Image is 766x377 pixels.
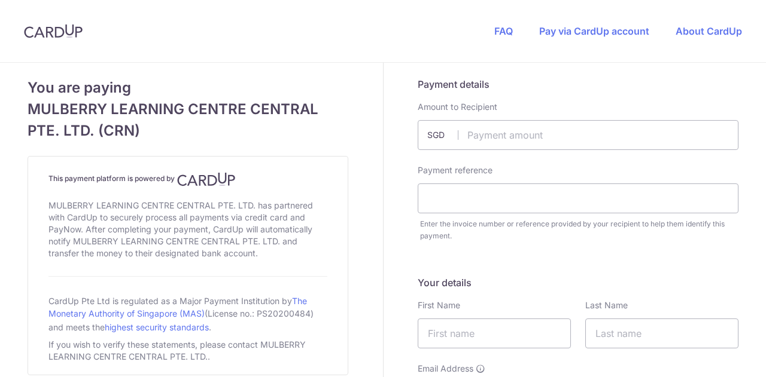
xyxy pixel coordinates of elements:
h4: This payment platform is powered by [48,172,327,186]
h5: Your details [418,275,738,290]
label: Last Name [585,299,628,311]
span: MULBERRY LEARNING CENTRE CENTRAL PTE. LTD. (CRN) [28,99,348,142]
input: Payment amount [418,120,738,150]
img: CardUp [177,172,236,186]
span: Email Address [418,363,473,375]
div: If you wish to verify these statements, please contact MULBERRY LEARNING CENTRE CENTRAL PTE. LTD.. [48,336,327,365]
h5: Payment details [418,77,738,91]
div: Enter the invoice number or reference provided by your recipient to help them identify this payment. [420,218,738,242]
a: Pay via CardUp account [539,25,649,37]
div: MULBERRY LEARNING CENTRE CENTRAL PTE. LTD. has partnered with CardUp to securely process all paym... [48,197,327,262]
label: First Name [418,299,460,311]
a: highest security standards [105,322,209,332]
a: About CardUp [676,25,742,37]
input: Last name [585,318,738,348]
div: CardUp Pte Ltd is regulated as a Major Payment Institution by (License no.: PS20200484) and meets... [48,291,327,336]
label: Amount to Recipient [418,101,497,113]
input: First name [418,318,571,348]
a: FAQ [494,25,513,37]
label: Payment reference [418,164,493,176]
span: You are paying [28,77,348,99]
span: SGD [427,129,458,141]
img: CardUp [24,24,83,38]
